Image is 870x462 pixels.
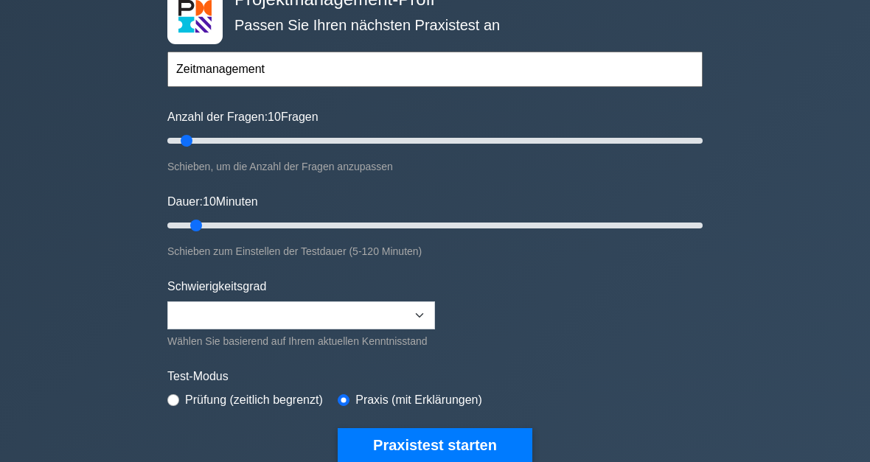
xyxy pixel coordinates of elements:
div: Wählen Sie basierend auf Ihrem aktuellen Kenntnisstand [167,333,435,351]
div: Schieben zum Einstellen der Testdauer (5-120 Minuten) [167,243,703,261]
label: Prüfung (zeitlich begrenzt) [185,392,323,410]
label: Dauer: Minuten [167,194,258,211]
span: 10 [203,196,216,209]
input: Beginnen Sie mit der Eingabe, um nach Thema oder Konzept zu filtern... [167,52,703,88]
label: Test-Modus [167,368,703,386]
label: Praxis (mit Erklärungen) [355,392,482,410]
label: Anzahl der Fragen: Fragen [167,109,319,127]
span: 10 [268,111,281,124]
label: Schwierigkeitsgrad [167,279,266,296]
div: Schieben, um die Anzahl der Fragen anzupassen [167,158,703,176]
